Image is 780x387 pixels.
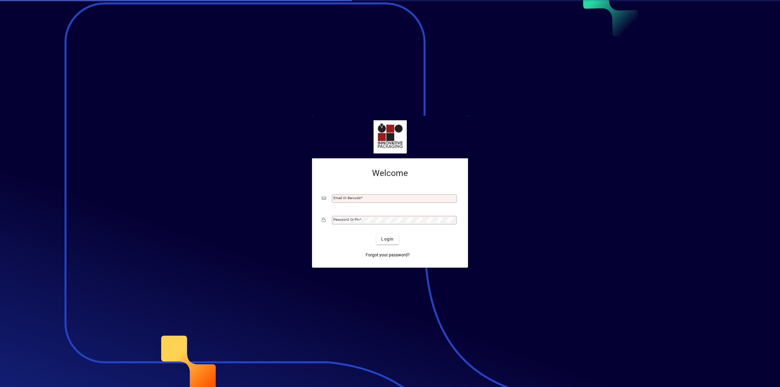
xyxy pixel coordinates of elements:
[322,168,458,178] h2: Welcome
[363,249,412,260] a: Forgot your password?
[333,217,360,222] mat-label: Password or Pin
[366,252,410,258] span: Forgot your password?
[333,196,361,200] mat-label: Email or Barcode
[376,234,399,245] button: Login
[381,236,394,242] span: Login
